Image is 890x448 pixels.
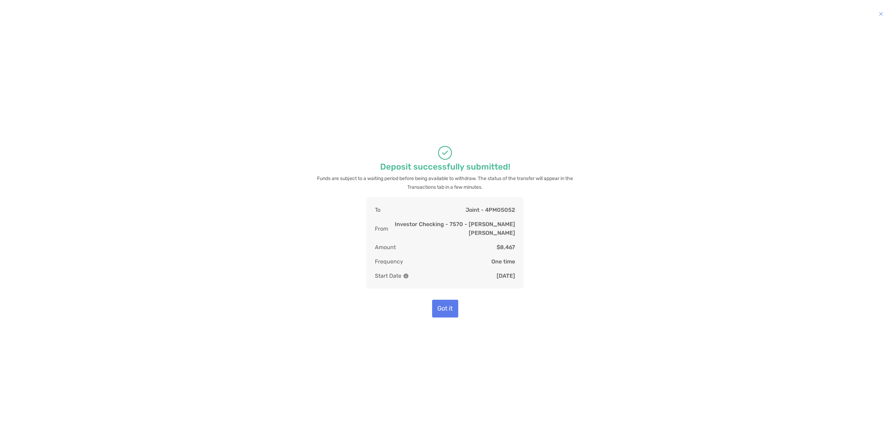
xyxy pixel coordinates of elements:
button: Got it [432,300,458,318]
p: Amount [375,243,396,252]
p: $8,467 [497,243,515,252]
p: Investor Checking - 7570 - [PERSON_NAME] [PERSON_NAME] [388,220,515,237]
p: To [375,206,380,214]
p: [DATE] [497,271,515,280]
p: Start Date [375,271,408,280]
p: Frequency [375,257,403,266]
p: Deposit successfully submitted! [380,163,510,171]
p: One time [491,257,515,266]
p: Funds are subject to a waiting period before being available to withdraw. The status of the trans... [314,174,576,192]
p: Joint - 4PM05052 [466,206,515,214]
img: Information Icon [403,274,408,278]
p: From [375,220,388,237]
